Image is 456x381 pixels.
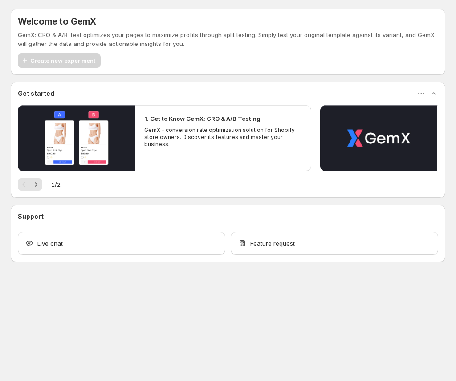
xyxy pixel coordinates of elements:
[18,212,44,221] h3: Support
[144,114,261,123] h2: 1. Get to Know GemX: CRO & A/B Testing
[18,30,438,48] p: GemX: CRO & A/B Test optimizes your pages to maximize profits through split testing. Simply test ...
[320,105,438,171] button: Play video
[18,89,54,98] h3: Get started
[18,178,42,191] nav: Pagination
[18,105,135,171] button: Play video
[250,239,295,248] span: Feature request
[37,239,63,248] span: Live chat
[51,180,61,189] span: 1 / 2
[18,16,438,27] h5: Welcome to GemX
[144,127,302,148] p: GemX - conversion rate optimization solution for Shopify store owners. Discover its features and ...
[30,178,42,191] button: Next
